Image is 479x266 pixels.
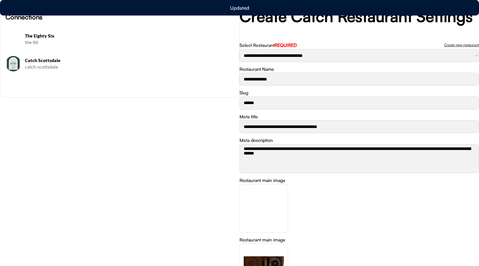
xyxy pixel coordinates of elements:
[25,64,234,70] div: catch-scottsdale
[25,57,234,64] h6: Catch Scottsdale
[240,113,258,120] div: Meta title
[240,7,479,26] h2: Create Catch Restaurant Settings
[240,66,274,72] div: Restaurant Name
[240,177,285,184] div: Restaurant main image
[274,42,297,48] font: REQUIRED
[240,90,248,96] div: Slug
[240,42,297,48] div: Select Restaurant
[6,13,234,22] h6: Connections
[6,31,21,47] img: Screenshot%202025-08-11%20at%2010.33.52%E2%80%AFAM.png
[240,237,285,243] div: Restaurant main image
[25,33,234,39] h6: The Eighty Six
[444,43,479,47] div: Create new restaurant
[6,56,21,71] img: Catch%20Scottsdale%20VIP%20Invite%20V3-02.png
[240,137,273,144] div: Meta description
[25,39,234,46] div: the-86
